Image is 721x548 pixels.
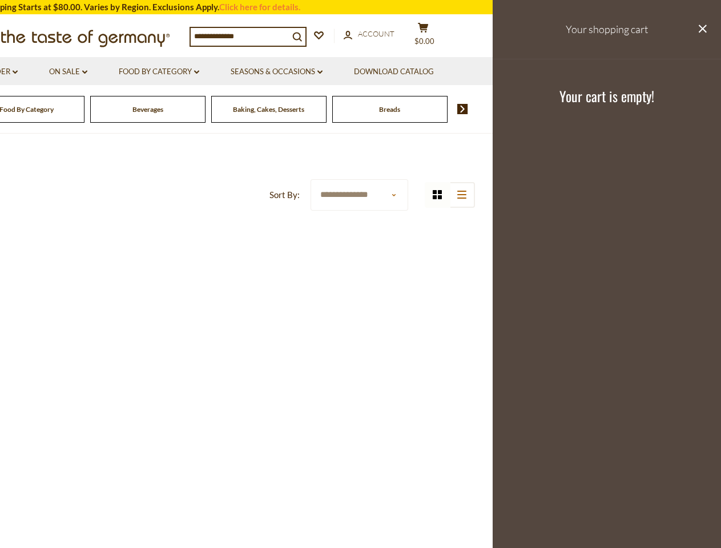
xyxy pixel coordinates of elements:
[406,22,441,51] button: $0.00
[457,104,468,114] img: next arrow
[231,66,323,78] a: Seasons & Occasions
[219,2,300,12] a: Click here for details.
[358,29,394,38] span: Account
[132,105,163,114] a: Beverages
[119,66,199,78] a: Food By Category
[49,66,87,78] a: On Sale
[344,28,394,41] a: Account
[269,188,300,202] label: Sort By:
[414,37,434,46] span: $0.00
[507,87,707,104] h3: Your cart is empty!
[354,66,434,78] a: Download Catalog
[379,105,400,114] a: Breads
